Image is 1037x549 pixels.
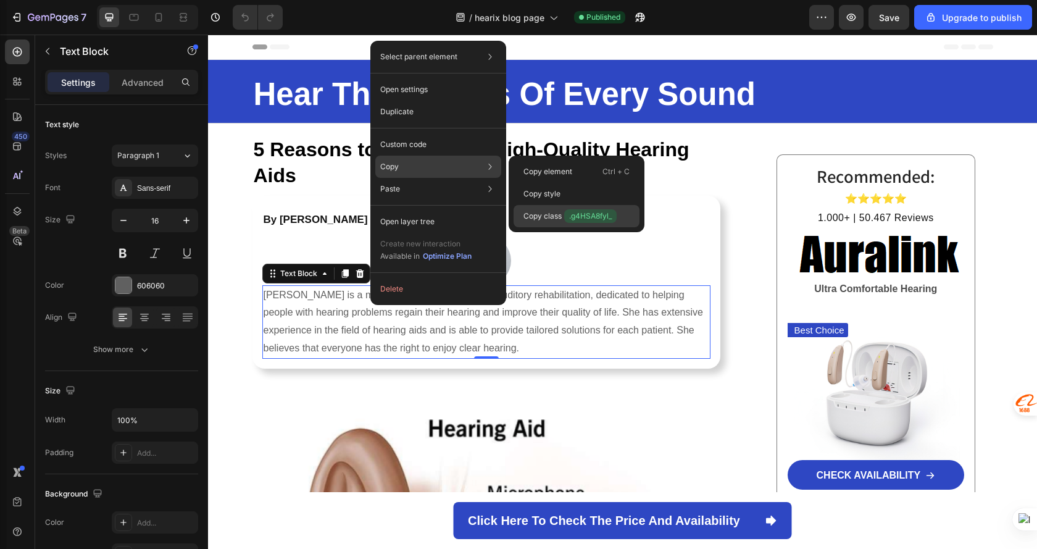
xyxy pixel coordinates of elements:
[45,212,78,228] div: Size
[112,409,198,431] input: Auto
[564,209,617,223] span: .g4HSA8fyl_
[380,216,435,227] p: Open layer tree
[380,238,472,250] p: Create new interaction
[375,278,501,300] button: Delete
[45,517,64,528] div: Color
[45,150,67,161] div: Styles
[45,383,78,400] div: Size
[60,44,165,59] p: Text Block
[245,467,584,505] a: Click here to check the price and availability
[56,252,502,323] p: [PERSON_NAME] is a medical doctor specializing in auditory rehabilitation, dedicated to helping p...
[469,11,472,24] span: /
[380,183,400,195] p: Paste
[879,12,899,23] span: Save
[93,343,151,356] div: Show more
[45,486,105,503] div: Background
[112,145,198,167] button: Paragraph 1
[45,309,80,326] div: Align
[581,156,754,174] p: ⭐⭐⭐⭐⭐
[137,518,195,529] div: Add...
[122,76,164,89] p: Advanced
[523,166,572,177] p: Copy element
[81,10,86,25] p: 7
[254,201,303,251] img: gempages_579719289699828245-387b420f-7840-47ef-940a-6de8b346e8df.png
[260,475,532,497] p: Click here to check the price and availability
[606,249,729,259] strong: Ultra Comfortable Hearing
[5,5,92,30] button: 7
[580,191,755,245] img: gempages_579719289699828245-5b520dc7-a4fe-4aae-be9e-4522b0937764.png
[380,251,420,261] span: Available in
[925,11,1022,24] div: Upgrade to publish
[475,11,544,24] span: hearix blog page
[70,233,112,245] div: Text Block
[380,139,427,150] p: Custom code
[586,12,620,23] span: Published
[380,84,428,95] p: Open settings
[868,5,909,30] button: Save
[208,35,1037,549] iframe: Design area
[586,290,636,302] p: Best Choice
[137,280,195,291] div: 606060
[45,280,64,291] div: Color
[137,448,195,459] div: Add...
[914,5,1032,30] button: Upgrade to publish
[380,106,414,117] p: Duplicate
[523,209,617,223] p: Copy class
[45,447,73,458] div: Padding
[523,188,560,199] p: Copy style
[9,226,30,236] div: Beta
[45,119,79,130] div: Text style
[61,76,96,89] p: Settings
[380,161,399,172] p: Copy
[233,5,283,30] div: Undo/Redo
[580,425,756,455] a: CHECK AVAILABILITY
[423,251,472,262] div: Optimize Plan
[12,132,30,141] div: 450
[45,338,198,361] button: Show more
[422,250,472,262] button: Optimize Plan
[602,166,630,178] p: Ctrl + C
[45,182,60,193] div: Font
[380,51,457,62] p: Select parent element
[610,178,726,188] span: 1.000+ | 50.467 Reviews
[117,150,159,161] span: Paragraph 1
[609,435,713,448] p: CHECK AVAILABILITY
[45,414,65,425] div: Width
[137,183,195,194] div: Sans-serif
[609,130,727,154] strong: Recommended:
[584,279,752,425] img: gempages_579719289699828245-5900aaba-e9a1-4374-b003-1c9eca4be321.png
